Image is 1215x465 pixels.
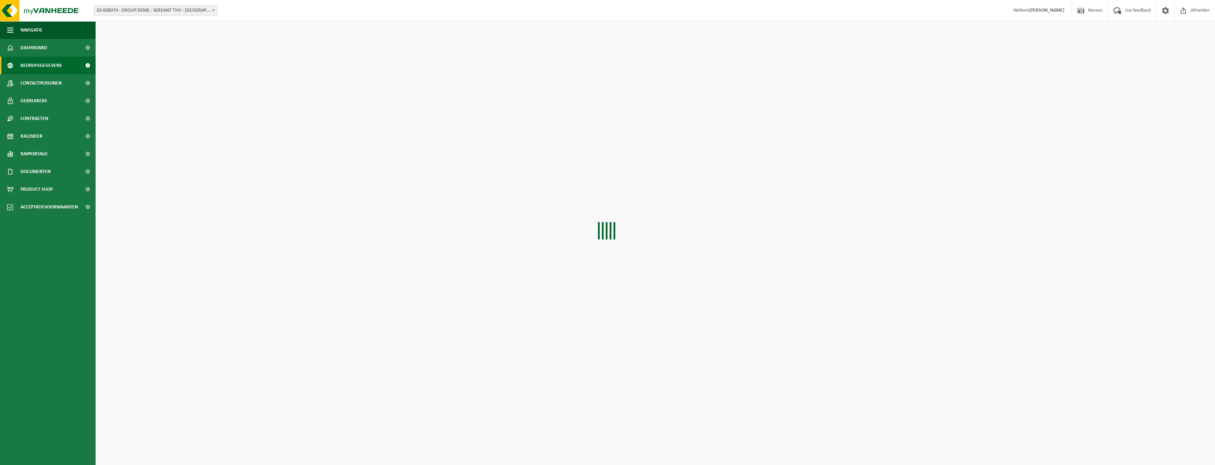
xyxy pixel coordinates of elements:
[1182,111,1198,117] span: Details
[21,92,47,110] span: Gebruikers
[1182,92,1198,97] span: Details
[1179,70,1208,80] a: Details
[1067,70,1112,80] a: Afvalstoffen 25
[94,6,217,16] span: 02-008074 - GROUP DEME - SEREANT THV - ANTWERPEN
[1029,8,1065,13] strong: [PERSON_NAME]
[1070,92,1097,97] span: Afvalstoffen
[21,163,51,180] span: Documenten
[117,105,302,122] div: 10-774724 | [STREET_ADDRESS]
[1163,50,1174,61] span: 12
[1152,29,1204,39] span: Alleen actief
[1179,109,1208,119] a: Details
[1101,50,1112,61] span: 29
[21,198,78,216] span: Acceptatievoorwaarden
[1117,50,1174,61] a: Contactpersonen 12
[1117,70,1174,80] a: Contactpersonen 6
[117,66,291,84] div: 02-008073 | [STREET_ADDRESS]
[270,52,301,58] span: 0888.565.233
[1067,50,1112,61] a: Afvalstoffen 29
[21,110,48,127] span: Contracten
[21,74,62,92] span: Contactpersonen
[1182,72,1198,78] span: Details
[1120,72,1159,78] span: Contactpersonen
[1179,50,1208,61] a: Details
[117,85,314,103] div: 10-830558 | [STREET_ADDRESS]
[99,47,184,64] span: GROUP DEME - SEREANT THV
[1070,72,1097,78] span: Afvalstoffen
[1163,89,1174,100] span: 1
[21,145,48,163] span: Rapportage
[1120,53,1159,58] span: Contactpersonen
[21,127,42,145] span: Kalender
[1070,53,1097,58] span: Afvalstoffen
[117,105,213,122] span: SEREANT - PROJECT LOBROEKDOK
[93,5,217,16] span: 02-008074 - GROUP DEME - SEREANT THV - ANTWERPEN
[1117,89,1174,100] a: Contactpersonen 1
[21,180,53,198] span: Product Shop
[1067,89,1112,100] a: Afvalstoffen 1
[99,46,308,64] div: 02-008074 | [STREET_ADDRESS] |
[1151,29,1204,39] span: Alleen actief
[1120,111,1159,117] span: Contactpersonen
[1163,109,1174,119] span: 3
[1163,70,1174,80] span: 6
[106,29,156,39] li: Business Partner
[117,86,225,103] span: SEREANT - LOCATIE [STREET_ADDRESS]
[1101,70,1112,80] span: 25
[21,57,62,74] span: Bedrijfsgegevens
[1120,92,1159,97] span: Contactpersonen
[117,66,202,83] span: GROUP DEME - SEREANT THV
[1182,53,1198,58] span: Details
[1101,89,1112,100] span: 1
[1179,89,1208,100] a: Details
[21,39,47,57] span: Dashboard
[1117,109,1174,119] a: Contactpersonen 3
[21,21,42,39] span: Navigatie
[161,29,211,39] li: Producent naam
[216,29,248,39] li: Vlarema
